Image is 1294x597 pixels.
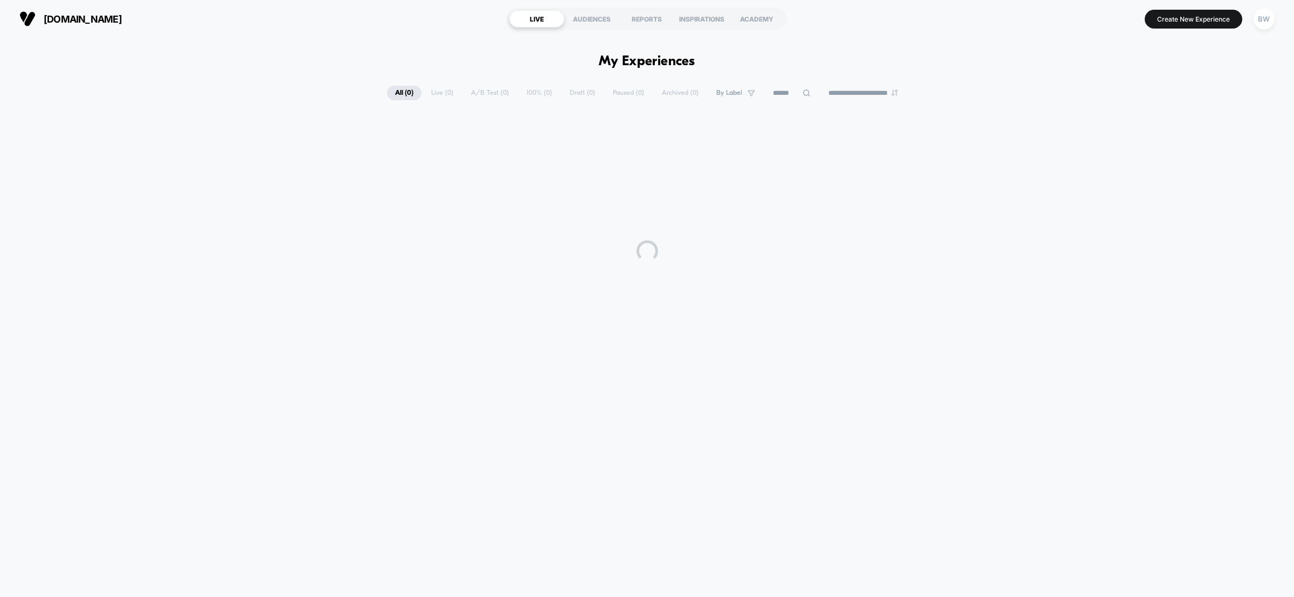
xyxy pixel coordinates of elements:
div: AUDIENCES [564,10,619,27]
span: All ( 0 ) [387,86,421,100]
img: Visually logo [19,11,36,27]
img: end [891,89,898,96]
button: Create New Experience [1145,10,1242,29]
button: [DOMAIN_NAME] [16,10,125,27]
div: BW [1254,9,1275,30]
div: LIVE [509,10,564,27]
button: BW [1250,8,1278,30]
span: By Label [716,89,742,97]
span: [DOMAIN_NAME] [44,13,122,25]
div: ACADEMY [729,10,784,27]
div: INSPIRATIONS [674,10,729,27]
div: REPORTS [619,10,674,27]
h1: My Experiences [599,54,695,70]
